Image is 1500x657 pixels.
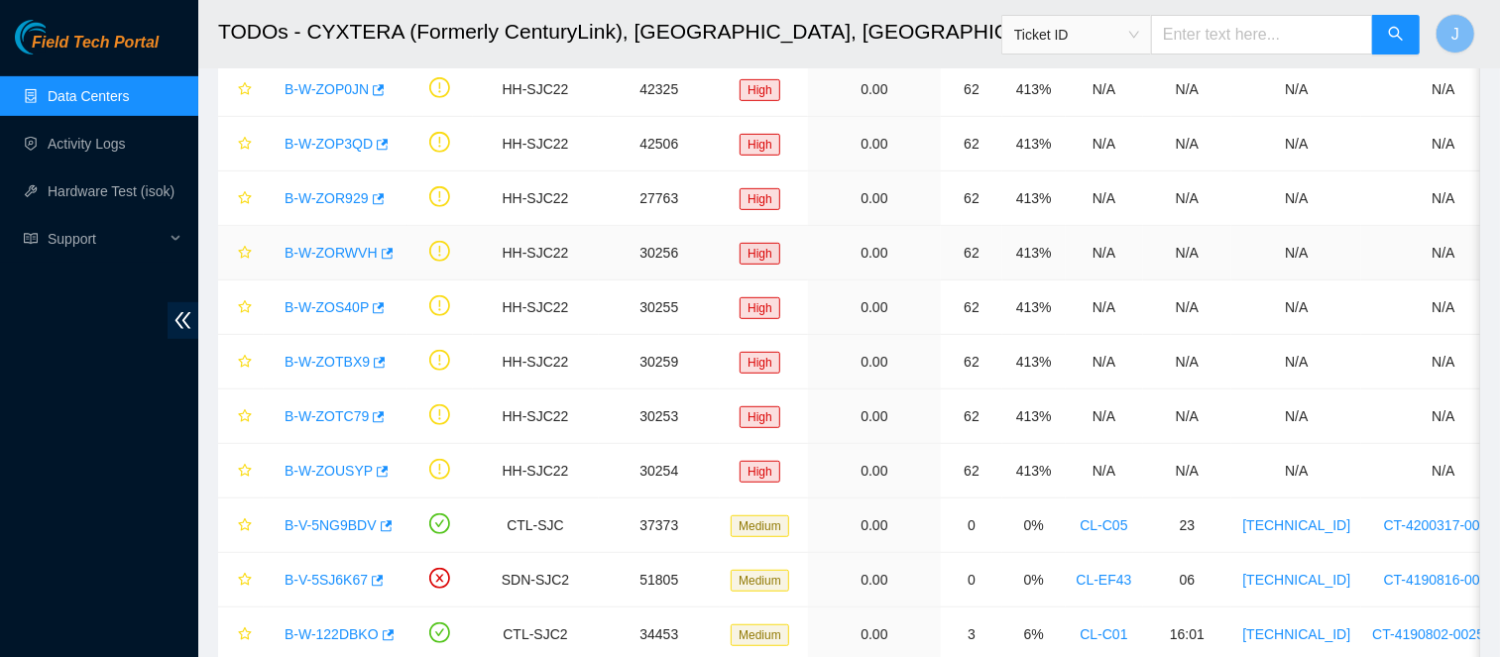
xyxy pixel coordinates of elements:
[238,409,252,425] span: star
[599,62,721,117] td: 42325
[238,137,252,153] span: star
[48,219,165,259] span: Support
[1002,62,1065,117] td: 413%
[941,62,1002,117] td: 62
[1143,553,1232,607] td: 06
[285,517,377,533] a: B-V-5NG9BDV
[238,464,252,480] span: star
[1143,62,1232,117] td: N/A
[941,226,1002,280] td: 62
[808,226,941,280] td: 0.00
[1242,626,1350,642] a: [TECHNICAL_ID]
[599,444,721,498] td: 30254
[1002,444,1065,498] td: 413%
[1231,117,1361,171] td: N/A
[1242,517,1350,533] a: [TECHNICAL_ID]
[941,171,1002,226] td: 62
[1077,572,1132,588] a: CL-EF43
[1231,171,1361,226] td: N/A
[429,241,450,262] span: exclamation-circle
[473,171,599,226] td: HH-SJC22
[1002,553,1065,607] td: 0%
[1143,280,1232,335] td: N/A
[941,553,1002,607] td: 0
[740,79,780,101] span: High
[1066,444,1143,498] td: N/A
[285,463,373,479] a: B-W-ZOUSYP
[808,280,941,335] td: 0.00
[808,553,941,607] td: 0.00
[1002,117,1065,171] td: 413%
[941,498,1002,553] td: 0
[473,62,599,117] td: HH-SJC22
[229,128,253,160] button: star
[808,171,941,226] td: 0.00
[599,171,721,226] td: 27763
[48,183,174,199] a: Hardware Test (isok)
[1372,15,1420,55] button: search
[429,132,450,153] span: exclamation-circle
[285,572,368,588] a: B-V-5SJ6K67
[1231,389,1361,444] td: N/A
[15,36,159,61] a: Akamai TechnologiesField Tech Portal
[599,117,721,171] td: 42506
[429,568,450,589] span: close-circle
[740,188,780,210] span: High
[473,389,599,444] td: HH-SJC22
[808,498,941,553] td: 0.00
[1002,389,1065,444] td: 413%
[941,335,1002,389] td: 62
[1151,15,1373,55] input: Enter text here...
[1143,171,1232,226] td: N/A
[285,81,369,97] a: B-W-ZOP0JN
[429,459,450,480] span: exclamation-circle
[1231,280,1361,335] td: N/A
[1388,26,1404,45] span: search
[1066,335,1143,389] td: N/A
[229,618,253,650] button: star
[168,302,198,339] span: double-left
[731,515,789,537] span: Medium
[285,626,379,642] a: B-W-122DBKO
[1231,62,1361,117] td: N/A
[238,573,252,589] span: star
[1002,280,1065,335] td: 413%
[808,444,941,498] td: 0.00
[941,280,1002,335] td: 62
[238,191,252,207] span: star
[731,624,789,646] span: Medium
[229,400,253,432] button: star
[1066,171,1143,226] td: N/A
[599,553,721,607] td: 51805
[229,73,253,105] button: star
[429,622,450,643] span: check-circle
[238,82,252,98] span: star
[429,350,450,371] span: exclamation-circle
[285,354,370,370] a: B-W-ZOTBX9
[1143,117,1232,171] td: N/A
[740,243,780,265] span: High
[1066,280,1143,335] td: N/A
[740,352,780,374] span: High
[285,408,369,424] a: B-W-ZOTC79
[1066,389,1143,444] td: N/A
[1080,517,1127,533] a: CL-C05
[238,355,252,371] span: star
[429,295,450,316] span: exclamation-circle
[285,299,369,315] a: B-W-ZOS40P
[473,553,599,607] td: SDN-SJC2
[429,77,450,98] span: exclamation-circle
[1143,226,1232,280] td: N/A
[740,461,780,483] span: High
[599,226,721,280] td: 30256
[429,513,450,534] span: check-circle
[238,246,252,262] span: star
[1002,335,1065,389] td: 413%
[1451,22,1459,47] span: J
[808,335,941,389] td: 0.00
[429,404,450,425] span: exclamation-circle
[731,570,789,592] span: Medium
[229,237,253,269] button: star
[24,232,38,246] span: read
[808,62,941,117] td: 0.00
